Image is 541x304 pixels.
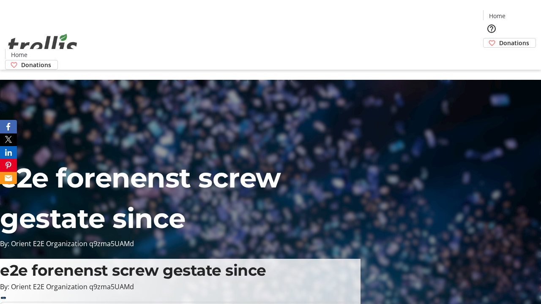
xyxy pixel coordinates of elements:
[483,20,500,37] button: Help
[499,38,529,47] span: Donations
[484,11,511,20] a: Home
[5,60,58,70] a: Donations
[5,50,33,59] a: Home
[11,50,27,59] span: Home
[483,48,500,65] button: Cart
[21,60,51,69] span: Donations
[489,11,505,20] span: Home
[5,24,80,67] img: Orient E2E Organization q9zma5UAMd's Logo
[483,38,536,48] a: Donations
